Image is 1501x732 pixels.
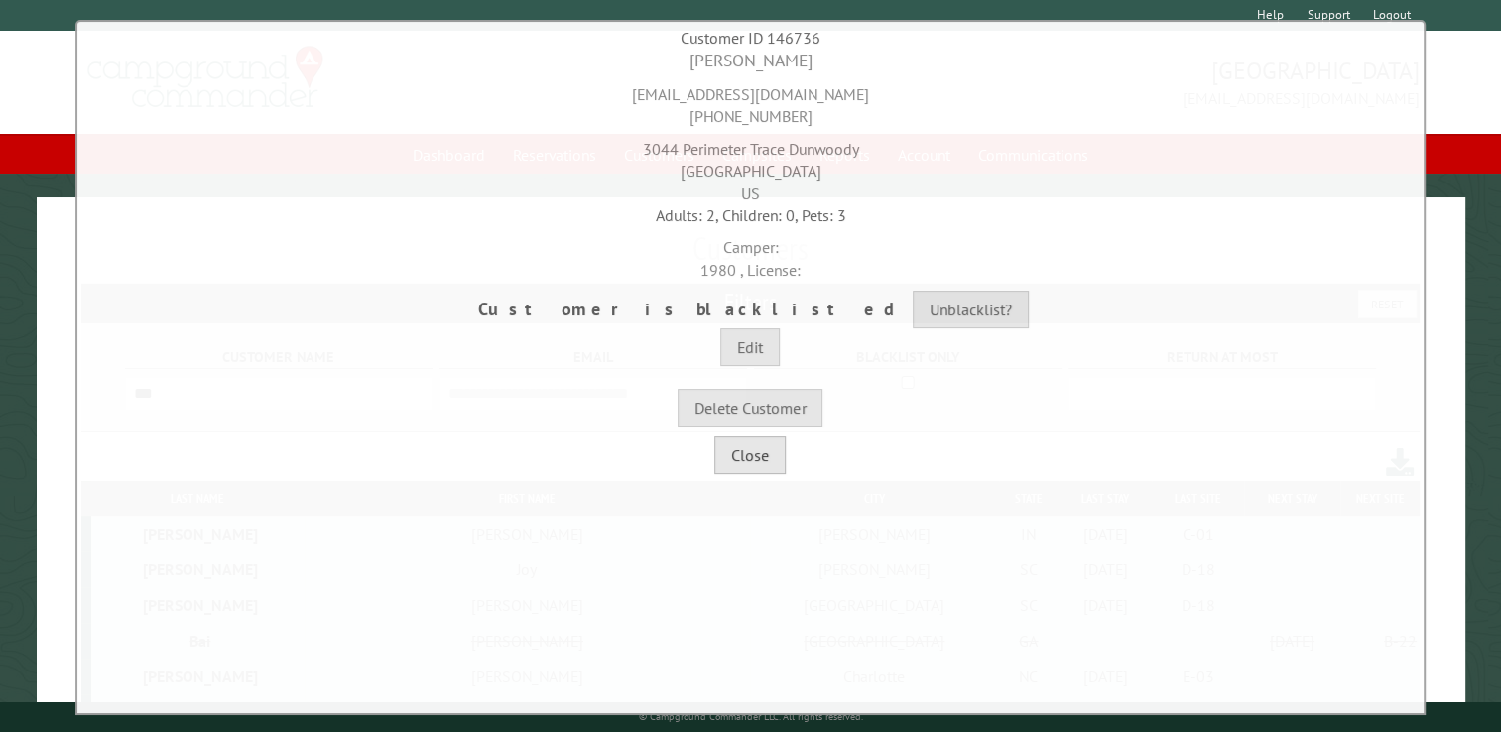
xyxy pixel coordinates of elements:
button: Close [714,436,786,474]
button: Unblacklist? [913,291,1029,328]
div: [PERSON_NAME] [82,49,1420,73]
div: Adults: 2, Children: 0, Pets: 3 [82,204,1420,226]
div: Customer ID 146736 [82,27,1420,49]
small: © Campground Commander LLC. All rights reserved. [639,710,863,723]
button: Delete Customer [678,389,822,427]
button: Edit [720,328,780,366]
div: [EMAIL_ADDRESS][DOMAIN_NAME] [PHONE_NUMBER] [82,73,1420,128]
div: 3044 Perimeter Trace Dunwoody [GEOGRAPHIC_DATA] US [82,128,1420,204]
span: 1980 , License: [700,260,801,280]
div: Camper: [82,226,1420,281]
span: Customer is blacklisted [471,292,909,326]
